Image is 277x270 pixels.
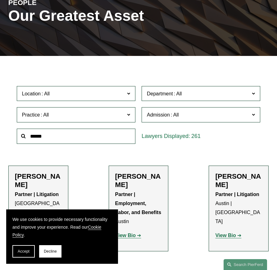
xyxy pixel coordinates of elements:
[18,249,30,254] span: Accept
[215,233,241,238] a: View Bio
[147,112,170,117] span: Admission
[215,172,262,189] h2: [PERSON_NAME]
[115,233,136,238] strong: View Bio
[147,91,173,96] span: Department
[44,249,57,254] span: Decline
[115,192,161,215] strong: Partner | Employment, Labor, and Benefits
[8,7,182,24] h1: Our Greatest Asset
[15,172,62,189] h2: [PERSON_NAME]
[115,172,162,189] h2: [PERSON_NAME]
[215,192,259,197] strong: Partner | Litigation
[215,233,236,238] strong: View Bio
[115,233,141,238] a: View Bio
[224,259,267,270] a: Search this site
[15,192,59,197] strong: Partner | Litigation
[115,190,162,226] p: Austin
[215,190,262,226] p: Austin | [GEOGRAPHIC_DATA]
[6,209,118,264] section: Cookie banner
[12,245,35,258] button: Accept
[191,133,201,139] span: 261
[15,190,62,217] p: [GEOGRAPHIC_DATA]
[22,91,41,96] span: Location
[12,216,112,239] p: We use cookies to provide necessary functionality and improve your experience. Read our .
[39,245,61,258] button: Decline
[22,112,40,117] span: Practice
